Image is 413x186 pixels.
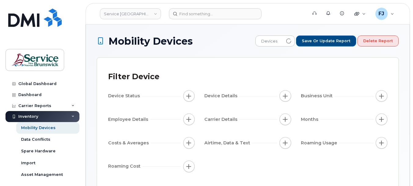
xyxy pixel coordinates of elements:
[204,140,252,146] span: Airtime, Data & Text
[357,35,399,46] button: Delete Report
[108,93,142,99] span: Device Status
[256,36,283,47] span: Devices
[108,163,142,169] span: Roaming Cost
[302,38,350,44] span: Save or Update Report
[108,116,150,123] span: Employee Details
[301,116,320,123] span: Months
[296,35,356,46] button: Save or Update Report
[301,93,334,99] span: Business Unit
[204,93,239,99] span: Device Details
[363,38,393,44] span: Delete Report
[204,116,239,123] span: Carrier Details
[108,140,151,146] span: Costs & Averages
[108,36,193,46] span: Mobility Devices
[108,69,159,85] div: Filter Device
[301,140,339,146] span: Roaming Usage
